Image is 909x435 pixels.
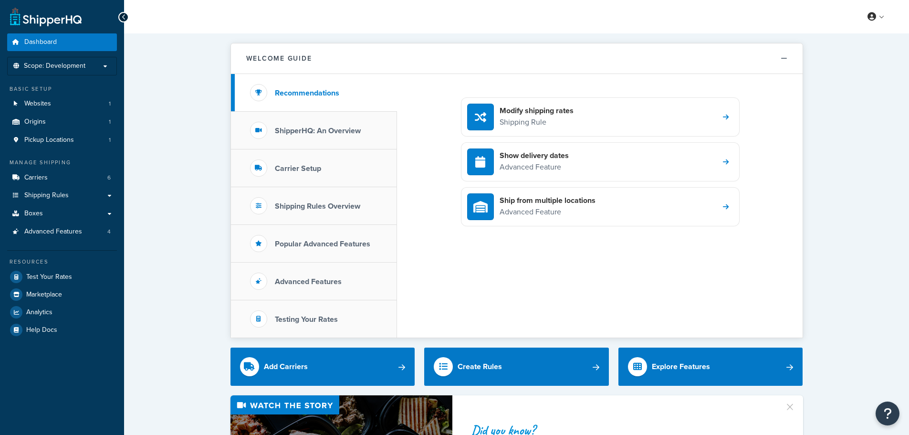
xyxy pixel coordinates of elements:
[24,100,51,108] span: Websites
[109,100,111,108] span: 1
[618,348,803,386] a: Explore Features
[500,195,596,206] h4: Ship from multiple locations
[7,169,117,187] li: Carriers
[24,136,74,144] span: Pickup Locations
[876,402,899,425] button: Open Resource Center
[424,348,609,386] a: Create Rules
[7,268,117,286] a: Test Your Rates
[275,164,321,173] h3: Carrier Setup
[7,131,117,149] a: Pickup Locations1
[24,228,82,236] span: Advanced Features
[24,210,43,218] span: Boxes
[26,308,52,317] span: Analytics
[7,205,117,223] a: Boxes
[109,136,111,144] span: 1
[500,150,569,161] h4: Show delivery dates
[7,223,117,241] li: Advanced Features
[24,38,57,46] span: Dashboard
[7,187,117,204] a: Shipping Rules
[26,291,62,299] span: Marketplace
[7,321,117,339] a: Help Docs
[107,174,111,182] span: 6
[7,286,117,303] a: Marketplace
[7,95,117,113] a: Websites1
[500,206,596,218] p: Advanced Feature
[275,240,370,248] h3: Popular Advanced Features
[275,277,342,286] h3: Advanced Features
[652,360,710,373] div: Explore Features
[24,174,48,182] span: Carriers
[230,348,415,386] a: Add Carriers
[7,223,117,241] a: Advanced Features4
[24,191,69,200] span: Shipping Rules
[7,85,117,93] div: Basic Setup
[7,304,117,321] a: Analytics
[231,43,803,74] button: Welcome Guide
[246,55,312,62] h2: Welcome Guide
[7,169,117,187] a: Carriers6
[275,202,360,211] h3: Shipping Rules Overview
[275,127,361,135] h3: ShipperHQ: An Overview
[26,326,57,334] span: Help Docs
[26,273,72,281] span: Test Your Rates
[275,89,339,97] h3: Recommendations
[24,62,85,70] span: Scope: Development
[7,33,117,51] a: Dashboard
[7,95,117,113] li: Websites
[24,118,46,126] span: Origins
[458,360,502,373] div: Create Rules
[107,228,111,236] span: 4
[264,360,308,373] div: Add Carriers
[500,106,574,116] h4: Modify shipping rates
[7,258,117,266] div: Resources
[7,113,117,131] a: Origins1
[500,161,569,173] p: Advanced Feature
[109,118,111,126] span: 1
[7,131,117,149] li: Pickup Locations
[500,116,574,128] p: Shipping Rule
[275,315,338,324] h3: Testing Your Rates
[7,113,117,131] li: Origins
[7,159,117,167] div: Manage Shipping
